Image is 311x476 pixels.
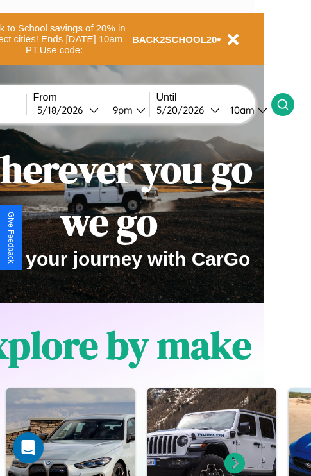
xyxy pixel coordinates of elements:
label: Until [156,92,271,103]
button: 5/18/2026 [33,103,103,117]
div: 9pm [106,104,136,116]
b: BACK2SCHOOL20 [132,34,217,45]
div: 5 / 20 / 2026 [156,104,210,116]
div: Open Intercom Messenger [13,432,44,463]
div: 10am [224,104,258,116]
label: From [33,92,149,103]
button: 9pm [103,103,149,117]
div: Give Feedback [6,212,15,264]
button: 10am [220,103,271,117]
div: 5 / 18 / 2026 [37,104,89,116]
